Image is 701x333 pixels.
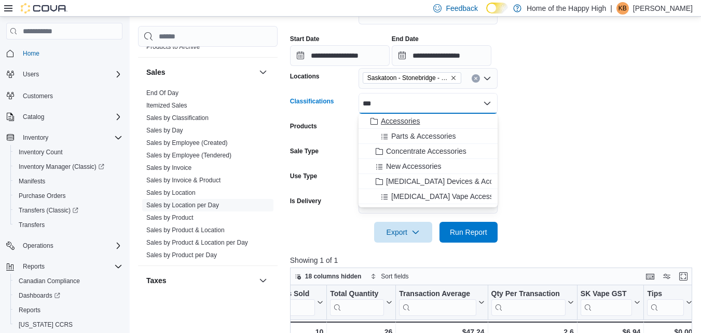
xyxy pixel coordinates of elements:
[146,275,167,286] h3: Taxes
[146,102,187,109] a: Itemized Sales
[23,262,45,271] span: Reports
[2,130,127,145] button: Inventory
[146,151,231,159] span: Sales by Employee (Tendered)
[647,289,692,316] button: Tips
[10,274,127,288] button: Canadian Compliance
[15,204,122,217] span: Transfers (Classic)
[263,289,323,316] button: Invoices Sold
[146,239,248,246] a: Sales by Product & Location per Day
[290,35,320,43] label: Start Date
[290,45,390,66] input: Press the down key to open a popover containing a calendar.
[15,161,108,173] a: Inventory Manager (Classic)
[263,289,315,316] div: Invoices Sold
[380,222,426,243] span: Export
[15,275,84,287] a: Canadian Compliance
[2,259,127,274] button: Reports
[472,74,480,83] button: Clear input
[15,219,122,231] span: Transfers
[146,164,191,172] span: Sales by Invoice
[363,72,461,84] span: Saskatoon - Stonebridge - Fire & Flower
[10,189,127,203] button: Purchase Orders
[23,242,53,250] span: Operations
[386,161,442,171] span: New Accessories
[19,321,73,329] span: [US_STATE] CCRS
[10,303,127,317] button: Reports
[146,202,219,209] a: Sales by Location per Day
[138,295,278,324] div: Taxes
[19,239,122,252] span: Operations
[19,111,48,123] button: Catalog
[386,146,466,156] span: Concentrate Accessories
[330,289,384,299] div: Total Quantity
[618,2,627,15] span: KB
[10,317,127,332] button: [US_STATE] CCRS
[146,152,231,159] a: Sales by Employee (Tendered)
[359,189,498,204] button: [MEDICAL_DATA] Vape Accessories
[2,67,127,82] button: Users
[146,43,200,51] span: Products to Archive
[381,116,420,126] span: Accessories
[23,49,39,58] span: Home
[23,70,39,78] span: Users
[491,289,565,299] div: Qty Per Transaction
[146,189,196,196] a: Sales by Location
[399,289,484,316] button: Transaction Average
[19,221,45,229] span: Transfers
[19,291,60,300] span: Dashboards
[146,251,217,259] a: Sales by Product per Day
[367,73,448,83] span: Saskatoon - Stonebridge - Fire & Flower
[19,131,122,144] span: Inventory
[15,289,122,302] span: Dashboards
[330,289,392,316] button: Total Quantity
[10,145,127,159] button: Inventory Count
[15,204,83,217] a: Transfers (Classic)
[146,214,194,222] span: Sales by Product
[391,131,456,141] span: Parts & Accessories
[399,289,476,316] div: Transaction Average
[138,87,278,265] div: Sales
[10,174,127,189] button: Manifests
[23,134,48,142] span: Inventory
[392,35,419,43] label: End Date
[19,177,45,185] span: Manifests
[581,289,641,316] button: SK Vape GST
[146,139,228,147] span: Sales by Employee (Created)
[290,147,319,155] label: Sale Type
[146,176,221,184] span: Sales by Invoice & Product
[15,190,70,202] a: Purchase Orders
[15,161,122,173] span: Inventory Manager (Classic)
[483,74,491,83] button: Open list of options
[146,275,255,286] button: Taxes
[19,163,104,171] span: Inventory Manager (Classic)
[15,318,122,331] span: Washington CCRS
[290,197,321,205] label: Is Delivery
[491,289,573,316] button: Qty Per Transaction
[291,270,366,283] button: 18 columns hidden
[19,111,122,123] span: Catalog
[146,67,166,77] h3: Sales
[19,131,52,144] button: Inventory
[15,219,49,231] a: Transfers
[305,272,362,281] span: 18 columns hidden
[146,89,178,97] span: End Of Day
[23,92,53,100] span: Customers
[616,2,629,15] div: Katelynd Bartelen
[15,304,45,316] a: Reports
[19,306,40,314] span: Reports
[330,289,384,316] div: Total Quantity
[290,97,334,105] label: Classifications
[257,66,269,78] button: Sales
[2,238,127,253] button: Operations
[19,148,63,156] span: Inventory Count
[19,89,122,102] span: Customers
[359,114,498,204] div: Choose from the following options
[483,99,491,108] button: Close list of options
[15,190,122,202] span: Purchase Orders
[610,2,612,15] p: |
[146,189,196,197] span: Sales by Location
[19,47,122,60] span: Home
[486,14,487,14] span: Dark Mode
[19,90,57,102] a: Customers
